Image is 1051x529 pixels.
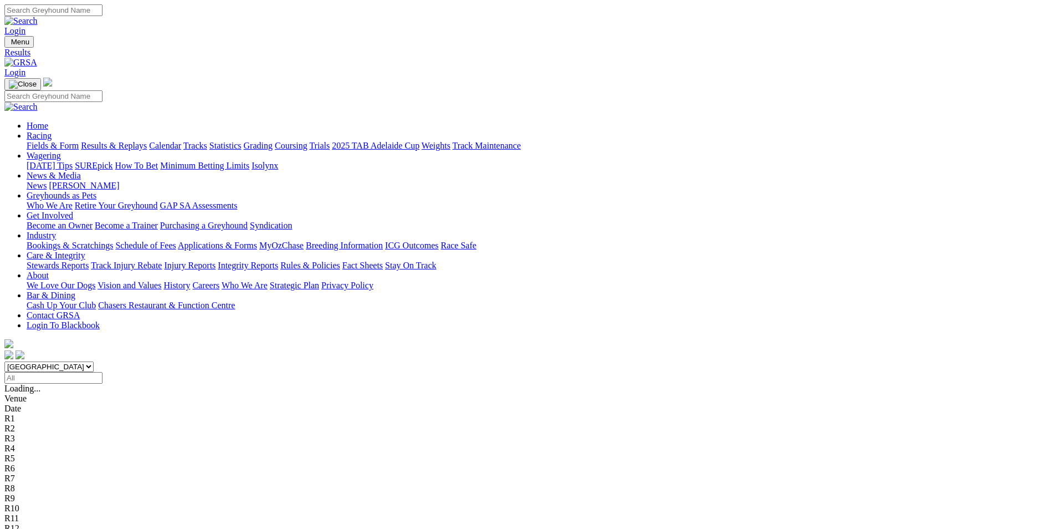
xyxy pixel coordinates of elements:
a: SUREpick [75,161,112,170]
a: Breeding Information [306,241,383,250]
a: Vision and Values [98,281,161,290]
a: Fields & Form [27,141,79,150]
a: Results & Replays [81,141,147,150]
a: Who We Are [27,201,73,210]
a: Home [27,121,48,130]
a: Login [4,26,25,35]
a: Stay On Track [385,261,436,270]
a: Statistics [209,141,242,150]
a: Calendar [149,141,181,150]
a: We Love Our Dogs [27,281,95,290]
a: Syndication [250,221,292,230]
div: R2 [4,424,1047,434]
div: Racing [27,141,1047,151]
a: Who We Are [222,281,268,290]
div: R7 [4,474,1047,484]
img: logo-grsa-white.png [43,78,52,87]
span: Loading... [4,384,40,393]
img: facebook.svg [4,350,13,359]
a: About [27,271,49,280]
div: R9 [4,494,1047,503]
a: Login To Blackbook [27,321,100,330]
a: Track Maintenance [453,141,521,150]
a: Isolynx [252,161,278,170]
div: Bar & Dining [27,301,1047,311]
button: Toggle navigation [4,78,41,90]
a: Privacy Policy [321,281,373,290]
div: R1 [4,414,1047,424]
input: Search [4,90,102,102]
div: Venue [4,394,1047,404]
a: Care & Integrity [27,251,85,260]
img: Search [4,16,38,26]
a: ICG Outcomes [385,241,438,250]
img: GRSA [4,58,37,68]
a: Careers [192,281,219,290]
a: Bar & Dining [27,291,75,300]
a: Race Safe [440,241,476,250]
a: Contact GRSA [27,311,80,320]
input: Select date [4,372,102,384]
a: Greyhounds as Pets [27,191,96,200]
span: Menu [11,38,29,46]
div: Greyhounds as Pets [27,201,1047,211]
div: Industry [27,241,1047,251]
div: Care & Integrity [27,261,1047,271]
a: Become a Trainer [95,221,158,230]
div: About [27,281,1047,291]
button: Toggle navigation [4,36,34,48]
img: twitter.svg [16,350,24,359]
a: 2025 TAB Adelaide Cup [332,141,419,150]
a: Cash Up Your Club [27,301,96,310]
div: R4 [4,444,1047,454]
a: [PERSON_NAME] [49,181,119,190]
a: Racing [27,131,52,140]
a: Weights [422,141,450,150]
a: Applications & Forms [178,241,257,250]
a: MyOzChase [259,241,304,250]
a: Integrity Reports [218,261,278,270]
div: R10 [4,503,1047,513]
a: Get Involved [27,211,73,220]
a: Injury Reports [164,261,216,270]
a: Track Injury Rebate [91,261,162,270]
a: Bookings & Scratchings [27,241,113,250]
a: Login [4,68,25,77]
a: Fact Sheets [342,261,383,270]
img: logo-grsa-white.png [4,339,13,348]
div: Wagering [27,161,1047,171]
a: Trials [309,141,330,150]
a: Industry [27,231,56,240]
div: News & Media [27,181,1047,191]
div: Date [4,404,1047,414]
div: Get Involved [27,221,1047,231]
a: Schedule of Fees [115,241,176,250]
a: History [163,281,190,290]
img: Search [4,102,38,112]
a: News [27,181,47,190]
a: GAP SA Assessments [160,201,238,210]
a: Strategic Plan [270,281,319,290]
a: Retire Your Greyhound [75,201,158,210]
a: Rules & Policies [280,261,340,270]
a: How To Bet [115,161,158,170]
input: Search [4,4,102,16]
a: Chasers Restaurant & Function Centre [98,301,235,310]
a: Results [4,48,1047,58]
a: Minimum Betting Limits [160,161,249,170]
a: [DATE] Tips [27,161,73,170]
a: Grading [244,141,273,150]
a: Stewards Reports [27,261,89,270]
a: Purchasing a Greyhound [160,221,248,230]
a: News & Media [27,171,81,180]
a: Tracks [183,141,207,150]
div: R11 [4,513,1047,523]
div: R6 [4,464,1047,474]
div: R3 [4,434,1047,444]
a: Coursing [275,141,307,150]
div: R5 [4,454,1047,464]
div: R8 [4,484,1047,494]
img: Close [9,80,37,89]
a: Wagering [27,151,61,160]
